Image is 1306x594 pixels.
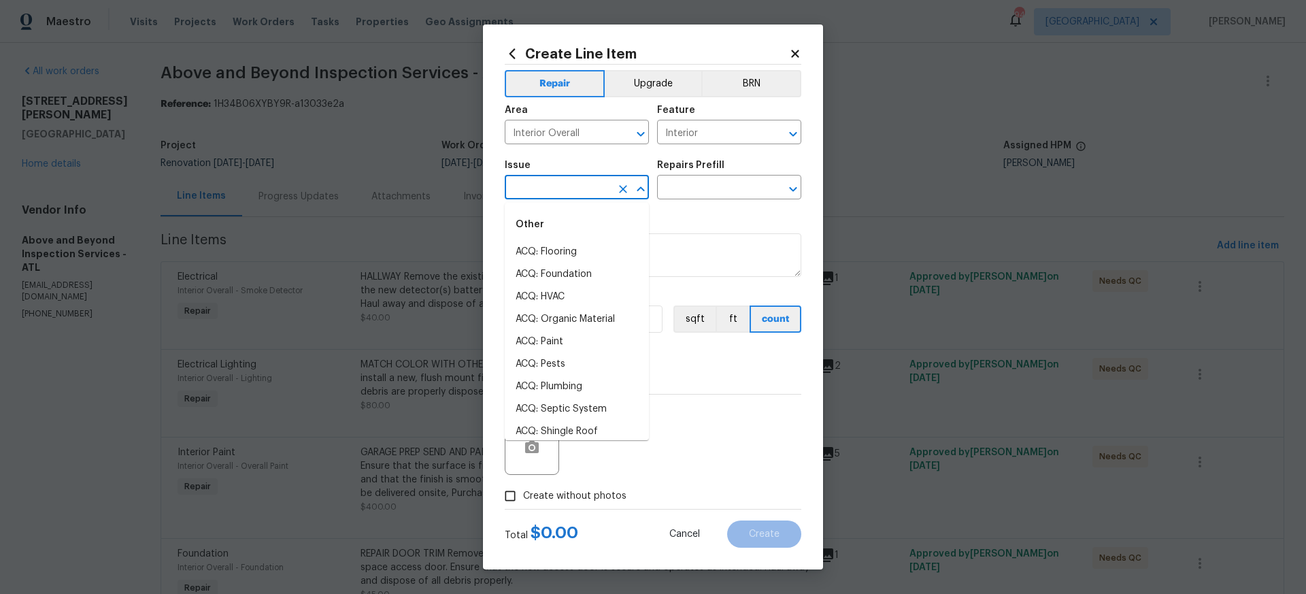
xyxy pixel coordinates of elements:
[505,241,649,263] li: ACQ: Flooring
[750,306,801,333] button: count
[669,529,700,540] span: Cancel
[784,125,803,144] button: Open
[605,70,702,97] button: Upgrade
[505,308,649,331] li: ACQ: Organic Material
[505,353,649,376] li: ACQ: Pests
[505,526,578,542] div: Total
[631,125,650,144] button: Open
[784,180,803,199] button: Open
[716,306,750,333] button: ft
[505,331,649,353] li: ACQ: Paint
[505,376,649,398] li: ACQ: Plumbing
[505,105,528,115] h5: Area
[505,161,531,170] h5: Issue
[505,46,789,61] h2: Create Line Item
[505,208,649,241] div: Other
[505,70,605,97] button: Repair
[505,286,649,308] li: ACQ: HVAC
[657,161,724,170] h5: Repairs Prefill
[505,420,649,443] li: ACQ: Shingle Roof
[727,521,801,548] button: Create
[657,105,695,115] h5: Feature
[749,529,780,540] span: Create
[701,70,801,97] button: BRN
[631,180,650,199] button: Close
[531,525,578,541] span: $ 0.00
[505,263,649,286] li: ACQ: Foundation
[505,398,649,420] li: ACQ: Septic System
[523,489,626,504] span: Create without photos
[673,306,716,333] button: sqft
[614,180,633,199] button: Clear
[648,521,722,548] button: Cancel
